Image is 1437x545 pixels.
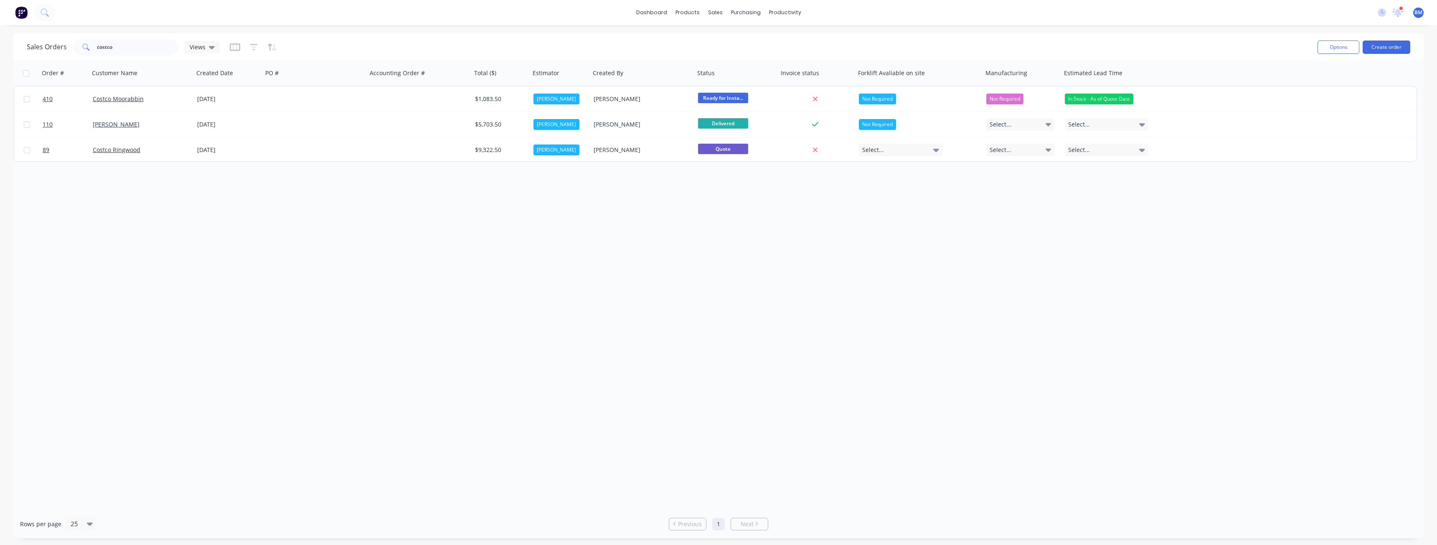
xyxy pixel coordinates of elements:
div: Accounting Order # [370,69,425,77]
div: In Stock - As of Quote Date [1065,94,1133,104]
h1: Sales Orders [27,43,67,51]
span: Select... [1068,146,1090,154]
div: Not Required [859,119,896,130]
div: PO # [265,69,279,77]
button: Create order [1363,41,1410,54]
a: 89 [43,137,93,162]
div: Status [697,69,715,77]
span: Quote [698,144,748,154]
div: [PERSON_NAME] [533,144,579,155]
button: Options [1318,41,1359,54]
a: Page 1 is your current page [712,518,725,530]
div: $1,083.50 [475,95,524,103]
div: Invoice status [781,69,819,77]
a: Costco Moorabbin [93,95,144,103]
a: Next page [731,520,768,528]
div: [PERSON_NAME] [533,94,579,104]
span: Select... [1068,120,1090,129]
a: Costco Ringwood [93,146,140,154]
div: [DATE] [197,146,259,154]
span: Ready for Insta... [698,93,748,103]
span: 89 [43,146,49,154]
div: [PERSON_NAME] [594,120,686,129]
div: [DATE] [197,95,259,103]
div: Total ($) [474,69,496,77]
div: [PERSON_NAME] [594,146,686,154]
div: $5,703.50 [475,120,524,129]
ul: Pagination [665,518,772,530]
div: Order # [42,69,64,77]
button: Not Required [986,94,1023,104]
span: Rows per page [20,520,61,528]
span: Select... [990,146,1011,154]
div: Forklift Avaliable on site [858,69,925,77]
div: Not Required [859,94,896,104]
div: productivity [765,6,805,19]
img: Factory [15,6,28,19]
div: [PERSON_NAME] [594,95,686,103]
div: Created Date [196,69,233,77]
div: purchasing [727,6,765,19]
span: Select... [990,120,1011,129]
a: 410 [43,86,93,112]
a: dashboard [632,6,671,19]
div: [PERSON_NAME] [533,119,579,130]
span: Select... [862,146,884,154]
span: Views [190,43,206,51]
span: Next [741,520,754,528]
span: 410 [43,95,53,103]
span: BM [1414,9,1422,16]
div: $9,322.50 [475,146,524,154]
div: Estimator [533,69,559,77]
a: Previous page [669,520,706,528]
div: Created By [593,69,623,77]
div: Estimated Lead Time [1064,69,1122,77]
span: Previous [678,520,702,528]
div: [DATE] [197,120,259,129]
span: Delivered [698,118,748,129]
a: [PERSON_NAME] [93,120,140,128]
span: 110 [43,120,53,129]
div: Manufacturing [985,69,1027,77]
div: sales [704,6,727,19]
input: Search... [97,39,178,56]
div: Customer Name [92,69,137,77]
span: Not Required [990,95,1020,103]
div: products [671,6,704,19]
a: 110 [43,112,93,137]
